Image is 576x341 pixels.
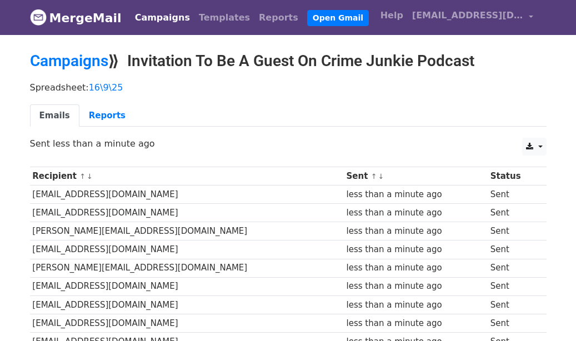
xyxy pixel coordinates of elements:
[30,9,47,26] img: MergeMail logo
[347,299,485,312] div: less than a minute ago
[30,138,547,149] p: Sent less than a minute ago
[30,314,344,332] td: [EMAIL_ADDRESS][DOMAIN_NAME]
[488,167,539,185] th: Status
[488,240,539,259] td: Sent
[347,280,485,293] div: less than a minute ago
[30,167,344,185] th: Recipient
[30,52,108,70] a: Campaigns
[408,4,538,31] a: [EMAIL_ADDRESS][DOMAIN_NAME]
[376,4,408,27] a: Help
[347,207,485,219] div: less than a minute ago
[488,259,539,277] td: Sent
[194,7,254,29] a: Templates
[30,277,344,295] td: [EMAIL_ADDRESS][DOMAIN_NAME]
[30,82,547,93] p: Spreadsheet:
[79,104,135,127] a: Reports
[131,7,194,29] a: Campaigns
[344,167,488,185] th: Sent
[347,188,485,201] div: less than a minute ago
[30,295,344,314] td: [EMAIL_ADDRESS][DOMAIN_NAME]
[30,222,344,240] td: [PERSON_NAME][EMAIL_ADDRESS][DOMAIN_NAME]
[30,259,344,277] td: [PERSON_NAME][EMAIL_ADDRESS][DOMAIN_NAME]
[488,185,539,204] td: Sent
[371,172,377,180] a: ↑
[30,6,122,29] a: MergeMail
[347,225,485,238] div: less than a minute ago
[488,314,539,332] td: Sent
[488,295,539,314] td: Sent
[488,204,539,222] td: Sent
[30,185,344,204] td: [EMAIL_ADDRESS][DOMAIN_NAME]
[347,243,485,256] div: less than a minute ago
[30,204,344,222] td: [EMAIL_ADDRESS][DOMAIN_NAME]
[30,240,344,259] td: [EMAIL_ADDRESS][DOMAIN_NAME]
[347,317,485,330] div: less than a minute ago
[378,172,384,180] a: ↓
[30,52,547,71] h2: ⟫ Invitation To Be A Guest On Crime Junkie Podcast
[488,277,539,295] td: Sent
[347,262,485,274] div: less than a minute ago
[87,172,93,180] a: ↓
[89,82,123,93] a: 16\9\25
[30,104,79,127] a: Emails
[307,10,369,26] a: Open Gmail
[254,7,303,29] a: Reports
[79,172,86,180] a: ↑
[412,9,523,22] span: [EMAIL_ADDRESS][DOMAIN_NAME]
[488,222,539,240] td: Sent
